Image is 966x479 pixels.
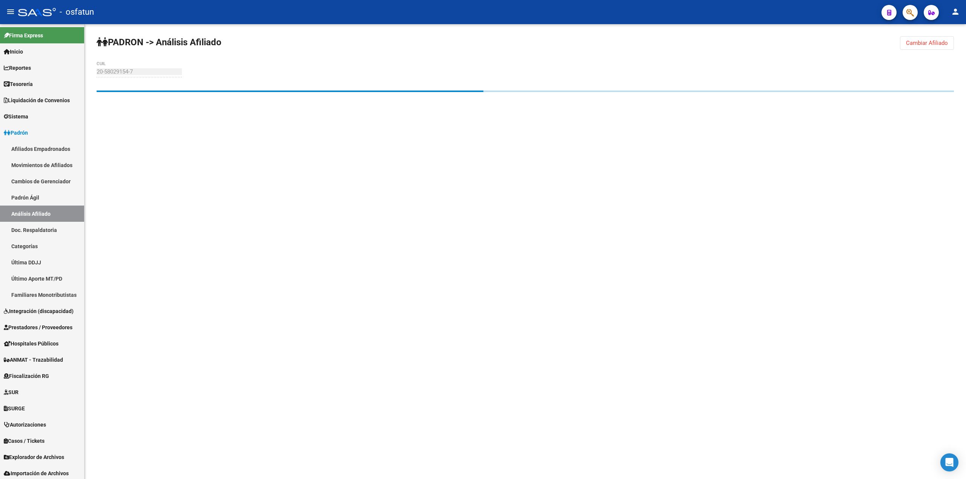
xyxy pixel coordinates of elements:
mat-icon: menu [6,7,15,16]
strong: PADRON -> Análisis Afiliado [97,37,222,48]
span: Casos / Tickets [4,437,45,445]
span: Prestadores / Proveedores [4,323,72,332]
span: Sistema [4,112,28,121]
span: Padrón [4,129,28,137]
span: SURGE [4,404,25,413]
span: ANMAT - Trazabilidad [4,356,63,364]
span: Tesorería [4,80,33,88]
button: Cambiar Afiliado [900,36,954,50]
span: Reportes [4,64,31,72]
span: Cambiar Afiliado [906,40,948,46]
span: Autorizaciones [4,421,46,429]
span: Firma Express [4,31,43,40]
span: Explorador de Archivos [4,453,64,461]
span: Hospitales Públicos [4,339,58,348]
span: - osfatun [60,4,94,20]
mat-icon: person [951,7,960,16]
span: Importación de Archivos [4,469,69,477]
div: Open Intercom Messenger [940,453,958,471]
span: Fiscalización RG [4,372,49,380]
span: Inicio [4,48,23,56]
span: Integración (discapacidad) [4,307,74,315]
span: SUR [4,388,18,396]
span: Liquidación de Convenios [4,96,70,104]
